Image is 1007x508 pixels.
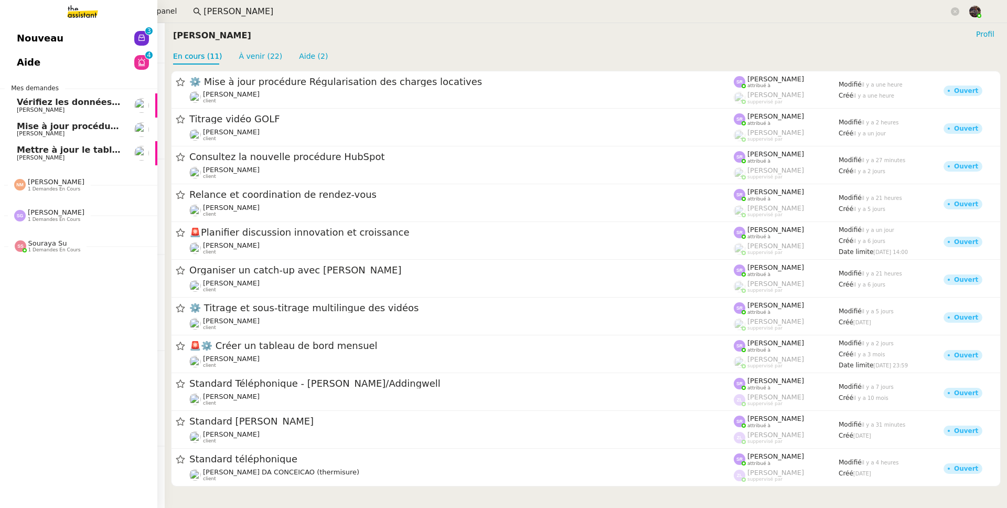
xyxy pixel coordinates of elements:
[747,347,770,353] span: attribué à
[734,265,745,277] img: svg
[189,342,734,351] span: ⚙️ Créer un tableau de bord mensuel
[189,455,734,464] span: Standard téléphonique
[747,129,804,136] span: [PERSON_NAME]
[134,122,149,137] img: users%2FvmnJXRNjGXZGy0gQLmH5CrabyCb2%2Favatar%2F07c9d9ad-5b06-45ca-8944-a3daedea5428
[734,280,839,293] app-user-label: suppervisé par
[747,75,804,83] span: [PERSON_NAME]
[203,90,260,98] span: [PERSON_NAME]
[839,362,873,369] span: Date limite
[734,432,745,443] img: svg
[734,75,839,89] app-user-label: attribué à
[734,317,839,331] app-user-label: suppervisé par
[189,417,734,427] span: Standard [PERSON_NAME]
[853,93,894,99] span: il y a une heure
[189,431,201,443] img: users%2FfjlNmCTkLiVoA3HQjY3GA5JXGxb2%2Favatar%2Fstarofservice_97480retdsc0392.png
[747,212,783,218] span: suppervisé par
[189,394,201,405] img: users%2FrssbVgR8pSYriYNmUDKzQX9syo02%2Favatar%2Fb215b948-7ecd-4adc-935c-e0e4aeaee93e
[747,280,804,288] span: [PERSON_NAME]
[839,81,862,89] span: Modifié
[747,385,770,391] span: attribué à
[747,415,804,422] span: [PERSON_NAME]
[189,190,734,200] span: Relance et coordination de rendez-vous
[203,288,216,293] span: client
[734,415,839,428] app-user-label: attribué à
[839,340,862,347] span: Modifié
[862,195,902,201] span: il y a 21 heures
[203,430,260,438] span: [PERSON_NAME]
[189,227,201,238] span: 🚨
[203,363,216,369] span: client
[747,423,770,429] span: attribué à
[747,431,804,439] span: [PERSON_NAME]
[203,241,260,249] span: [PERSON_NAME]
[839,383,862,390] span: Modifié
[839,130,853,137] span: Créé
[972,28,999,40] button: Profil
[734,281,745,292] img: users%2FoFdbodQ3TgNoWt9kP3GXAs5oaCq1%2Favatar%2Fprofile-pic.png
[747,401,783,407] span: suppervisé par
[839,319,853,326] span: Créé
[853,471,871,477] span: [DATE]
[839,194,862,202] span: Modifié
[189,469,201,481] img: users%2FhitvUqURzfdVsA8TDJwjiRfjLnH2%2Favatar%2Flogo-thermisure.png
[747,272,770,278] span: attribué à
[734,76,745,88] img: svg
[734,377,839,390] app-user-label: attribué à
[747,196,770,202] span: attribué à
[747,325,783,331] span: suppervisé par
[189,468,734,482] app-user-detailed-label: client
[203,250,216,256] span: client
[189,242,201,254] img: users%2FpftfpH3HWzRMeZpe6E7kXDgO5SJ3%2Favatar%2Fa3cc7090-f8ed-4df9-82e0-3c63ac65f9dd
[203,99,216,104] span: client
[747,242,804,250] span: [PERSON_NAME]
[839,167,853,175] span: Créé
[734,150,839,164] app-user-label: attribué à
[734,91,839,104] app-user-label: suppervisé par
[17,55,40,70] span: Aide
[189,379,734,389] span: Standard Téléphonique - [PERSON_NAME]/Addingwell
[17,121,189,131] span: Mise à jour procédure traitement FP
[734,303,745,314] img: svg
[189,317,734,331] app-user-detailed-label: client
[28,247,81,253] span: 1 demandes en cours
[853,131,886,136] span: il y a un jour
[189,228,734,238] span: Planifier discussion innovation et croissance
[954,390,978,396] div: Ouvert
[954,352,978,358] div: Ouvert
[17,30,63,46] span: Nouveau
[17,107,65,113] span: [PERSON_NAME]
[203,325,216,331] span: client
[862,157,906,163] span: il y a 27 minutes
[203,5,949,19] input: Rechercher
[734,394,745,406] img: svg
[862,309,894,314] span: il y a 5 jours
[203,477,216,482] span: client
[28,186,80,192] span: 1 demandes en cours
[747,461,770,467] span: attribué à
[954,125,978,132] div: Ouvert
[839,92,853,99] span: Créé
[862,422,906,428] span: il y a 31 minutes
[17,97,202,107] span: Vérifiez les données TDB Gestion MPAF
[954,428,978,434] div: Ouvert
[734,130,745,141] img: users%2FoFdbodQ3TgNoWt9kP3GXAs5oaCq1%2Favatar%2Fprofile-pic.png
[734,243,745,255] img: users%2FoFdbodQ3TgNoWt9kP3GXAs5oaCq1%2Favatar%2Fprofile-pic.png
[839,237,853,245] span: Créé
[189,266,734,276] span: Organiser un catch-up avec [PERSON_NAME]
[734,393,839,407] app-user-label: suppervisé par
[734,355,839,369] app-user-label: suppervisé par
[734,189,745,201] img: svg
[747,452,804,460] span: [PERSON_NAME]
[189,280,201,292] img: users%2FpftfpH3HWzRMeZpe6E7kXDgO5SJ3%2Favatar%2Fa3cc7090-f8ed-4df9-82e0-3c63ac65f9dd
[862,460,899,465] span: il y a 4 heures
[747,226,804,234] span: [PERSON_NAME]
[839,205,853,213] span: Créé
[853,352,885,357] span: il y a 3 mois
[134,98,149,113] img: users%2FAXgjBsdPtrYuxuZvIJjRexEdqnq2%2Favatar%2F1599931753966.jpeg
[203,128,260,136] span: [PERSON_NAME]
[28,178,84,186] span: [PERSON_NAME]
[189,304,734,313] span: ⚙️ Titrage et sous-titrage multilingue des vidéos
[134,146,149,161] img: users%2FAXgjBsdPtrYuxuZvIJjRexEdqnq2%2Favatar%2F1599931753966.jpeg
[747,317,804,325] span: [PERSON_NAME]
[189,355,734,368] app-user-detailed-label: client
